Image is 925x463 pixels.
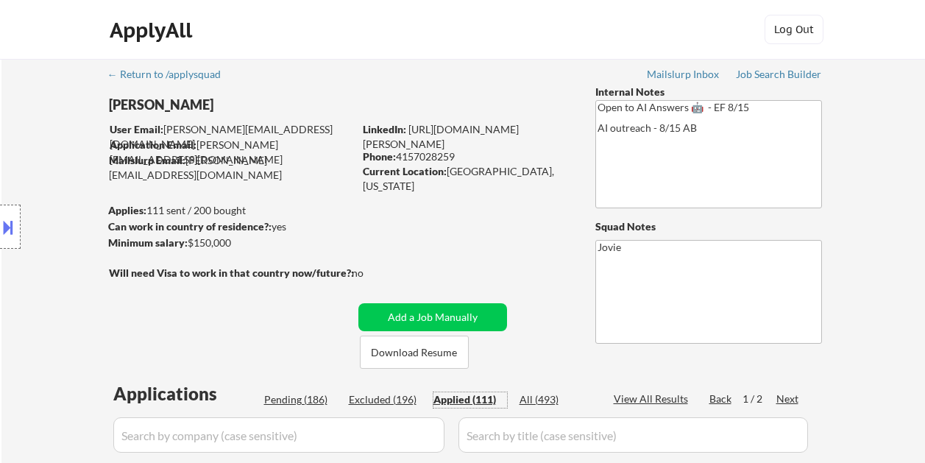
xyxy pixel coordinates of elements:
[363,164,571,193] div: [GEOGRAPHIC_DATA], [US_STATE]
[113,385,259,403] div: Applications
[595,219,822,234] div: Squad Notes
[458,417,808,453] input: Search by title (case sensitive)
[264,392,338,407] div: Pending (186)
[647,68,720,83] a: Mailslurp Inbox
[363,150,396,163] strong: Phone:
[110,18,196,43] div: ApplyAll
[363,149,571,164] div: 4157028259
[349,392,422,407] div: Excluded (196)
[743,392,776,406] div: 1 / 2
[358,303,507,331] button: Add a Job Manually
[765,15,823,44] button: Log Out
[709,392,733,406] div: Back
[520,392,593,407] div: All (493)
[595,85,822,99] div: Internal Notes
[736,68,822,83] a: Job Search Builder
[113,417,444,453] input: Search by company (case sensitive)
[360,336,469,369] button: Download Resume
[647,69,720,79] div: Mailslurp Inbox
[433,392,507,407] div: Applied (111)
[363,123,519,150] a: [URL][DOMAIN_NAME][PERSON_NAME]
[363,123,406,135] strong: LinkedIn:
[107,69,235,79] div: ← Return to /applysquad
[736,69,822,79] div: Job Search Builder
[776,392,800,406] div: Next
[352,266,394,280] div: no
[107,68,235,83] a: ← Return to /applysquad
[363,165,447,177] strong: Current Location:
[614,392,692,406] div: View All Results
